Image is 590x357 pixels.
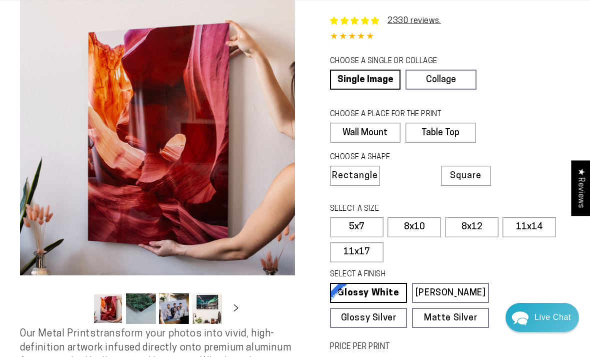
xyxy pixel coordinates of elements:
button: Load image 4 in gallery view [192,293,222,324]
button: Load image 2 in gallery view [126,293,156,324]
button: Slide left [68,298,90,320]
legend: CHOOSE A PLACE FOR THE PRINT [330,109,466,120]
label: 11x14 [502,217,556,237]
legend: CHOOSE A SINGLE OR COLLAGE [330,56,467,67]
label: Wall Mount [330,123,400,143]
div: Chat widget toggle [505,303,579,332]
div: Click to open Judge.me floating reviews tab [571,160,590,216]
a: Glossy White [330,283,407,303]
a: 2330 reviews. [387,17,441,25]
div: Contact Us Directly [534,303,571,332]
button: Slide right [225,298,247,320]
span: Rectangle [332,172,378,181]
a: Collage [405,70,476,90]
label: Table Top [405,123,476,143]
legend: CHOOSE A SHAPE [330,152,426,163]
a: [PERSON_NAME] [412,283,489,303]
legend: SELECT A FINISH [330,269,470,280]
legend: SELECT A SIZE [330,204,470,215]
label: PRICE PER PRINT [330,341,570,353]
label: 8x12 [445,217,498,237]
span: Square [450,172,481,181]
button: Load image 3 in gallery view [159,293,189,324]
label: 5x7 [330,217,383,237]
label: 8x10 [387,217,441,237]
div: 4.85 out of 5.0 stars [330,30,570,45]
a: Glossy Silver [330,308,407,328]
a: Single Image [330,70,400,90]
label: 11x17 [330,242,383,262]
a: Matte Silver [412,308,489,328]
button: Load image 1 in gallery view [93,293,123,324]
